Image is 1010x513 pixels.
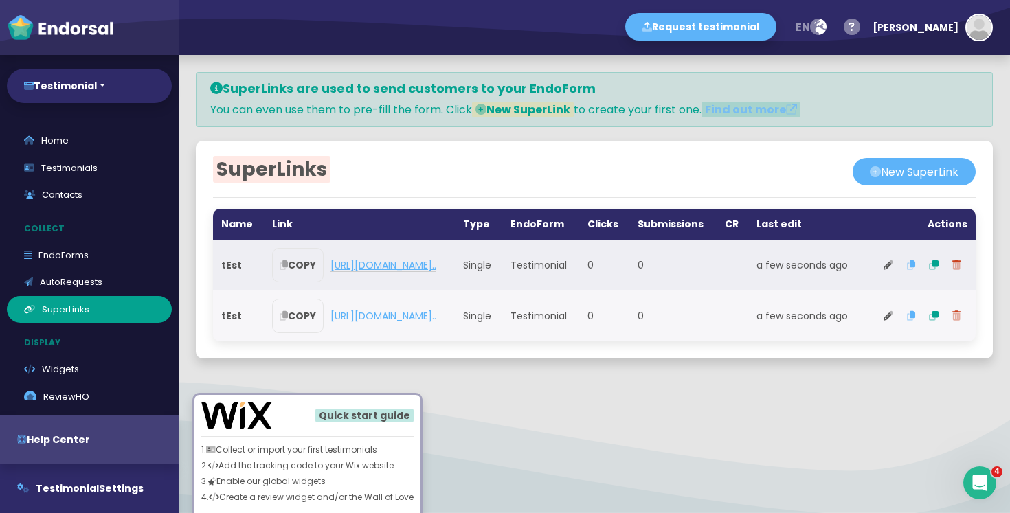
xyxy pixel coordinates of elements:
th: Name [213,209,264,240]
div: You can even use them to pre-fill the form. Click to create your first one. [196,72,993,127]
td: 0 [629,240,717,290]
a: Testimonials [7,155,172,182]
th: CR [717,209,749,240]
span: tEst [221,258,242,272]
td: 0 [579,240,629,290]
td: 0 [579,290,629,341]
th: EndoForm [502,209,579,240]
th: Link [264,209,455,240]
a: [URL][DOMAIN_NAME].. [330,258,436,272]
span: en [796,19,810,35]
span: SuperLinks [213,156,330,183]
td: Single [455,290,502,341]
a: Find out more [705,102,797,117]
p: Display [7,330,179,356]
img: default-avatar.jpg [967,15,991,40]
th: Type [455,209,502,240]
a: AutoRequests [7,269,172,296]
button: Testimonial [7,69,172,103]
button: COPY [272,299,324,333]
span: tEst [221,309,242,323]
p: 4. Create a review widget and/or the Wall of Love [201,491,414,503]
td: 0 [629,290,717,341]
th: Submissions [629,209,717,240]
button: en [787,14,835,41]
p: 3. Enable our global widgets [201,475,414,488]
button: COPY [272,248,324,282]
a: ReviewHQ [7,383,172,411]
span: Testimonial [36,481,99,495]
h4: SuperLinks are used to send customers to your EndoForm [210,81,978,96]
a: Widgets [7,356,172,383]
th: Last edit [748,209,862,240]
td: Testimonial [502,290,579,341]
img: wix.com-logo.png [201,402,272,429]
iframe: Intercom live chat [963,466,996,499]
a: SuperLinks [7,296,172,323]
span: 4 [991,466,1002,477]
img: endorsal-logo-white@2x.png [7,14,114,41]
button: [PERSON_NAME] [866,7,993,48]
span: New SuperLink [472,102,574,117]
p: 1. Collect or import your first testimonials [201,444,414,456]
button: Request testimonial [625,13,776,41]
a: EndoForms [7,242,172,269]
span: Quick start guide [315,409,414,422]
td: a few seconds ago [748,290,862,341]
p: 2. Add the tracking code to your Wix website [201,459,414,472]
a: Contacts [7,181,172,209]
td: Testimonial [502,240,579,290]
div: [PERSON_NAME] [873,7,958,48]
td: Single [455,240,502,290]
button: New SuperLink [853,158,976,185]
th: Actions [862,209,976,240]
a: Home [7,127,172,155]
a: [URL][DOMAIN_NAME].. [330,309,436,323]
th: Clicks [579,209,629,240]
td: a few seconds ago [748,240,862,290]
p: Collect [7,216,179,242]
